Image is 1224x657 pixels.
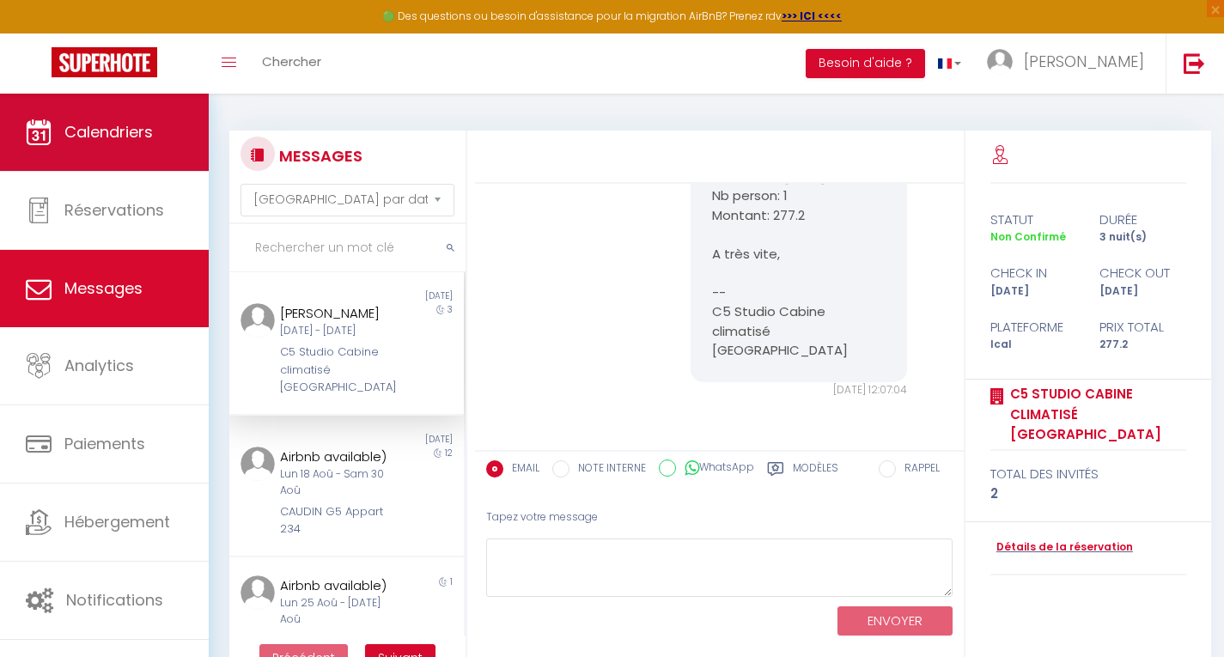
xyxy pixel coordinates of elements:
[1088,210,1197,230] div: durée
[793,460,838,482] label: Modèles
[66,589,163,611] span: Notifications
[979,317,1088,338] div: Plateforme
[241,447,275,481] img: ...
[979,337,1088,353] div: Ical
[1088,337,1197,353] div: 277.2
[280,503,394,538] div: CAUDIN G5 Appart 234
[275,137,362,175] h3: MESSAGES
[676,459,754,478] label: WhatsApp
[280,447,394,467] div: Airbnb available)
[990,229,1066,244] span: Non Confirmé
[1088,229,1197,246] div: 3 nuit(s)
[280,595,394,628] div: Lun 25 Aoû - [DATE] Aoû
[241,303,275,338] img: ...
[987,49,1013,75] img: ...
[837,606,953,636] button: ENVOYER
[1184,52,1205,74] img: logout
[346,433,463,447] div: [DATE]
[979,210,1088,230] div: statut
[979,263,1088,283] div: check in
[486,496,953,538] div: Tapez votre message
[896,460,940,479] label: RAPPEL
[280,344,394,396] div: C5 Studio Cabine climatisé [GEOGRAPHIC_DATA]
[979,283,1088,300] div: [DATE]
[241,575,275,610] img: ...
[990,539,1133,556] a: Détails de la réservation
[64,199,164,221] span: Réservations
[448,303,453,316] span: 3
[1004,384,1187,445] a: C5 Studio Cabine climatisé [GEOGRAPHIC_DATA]
[974,33,1166,94] a: ... [PERSON_NAME]
[346,289,463,303] div: [DATE]
[990,464,1187,484] div: total des invités
[262,52,321,70] span: Chercher
[280,303,394,324] div: [PERSON_NAME]
[280,575,394,596] div: Airbnb available)
[782,9,842,23] a: >>> ICI <<<<
[569,460,646,479] label: NOTE INTERNE
[1088,263,1197,283] div: check out
[64,355,134,376] span: Analytics
[806,49,925,78] button: Besoin d'aide ?
[503,460,539,479] label: EMAIL
[64,433,145,454] span: Paiements
[1024,51,1144,72] span: [PERSON_NAME]
[280,466,394,499] div: Lun 18 Aoû - Sam 30 Aoû
[64,277,143,299] span: Messages
[229,224,466,272] input: Rechercher un mot clé
[1088,317,1197,338] div: Prix total
[445,447,453,459] span: 12
[1088,283,1197,300] div: [DATE]
[249,33,334,94] a: Chercher
[450,575,453,588] span: 1
[64,121,153,143] span: Calendriers
[52,47,157,77] img: Super Booking
[691,382,907,398] div: [DATE] 12:07:04
[64,511,170,532] span: Hébergement
[990,484,1187,504] div: 2
[280,323,394,339] div: [DATE] - [DATE]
